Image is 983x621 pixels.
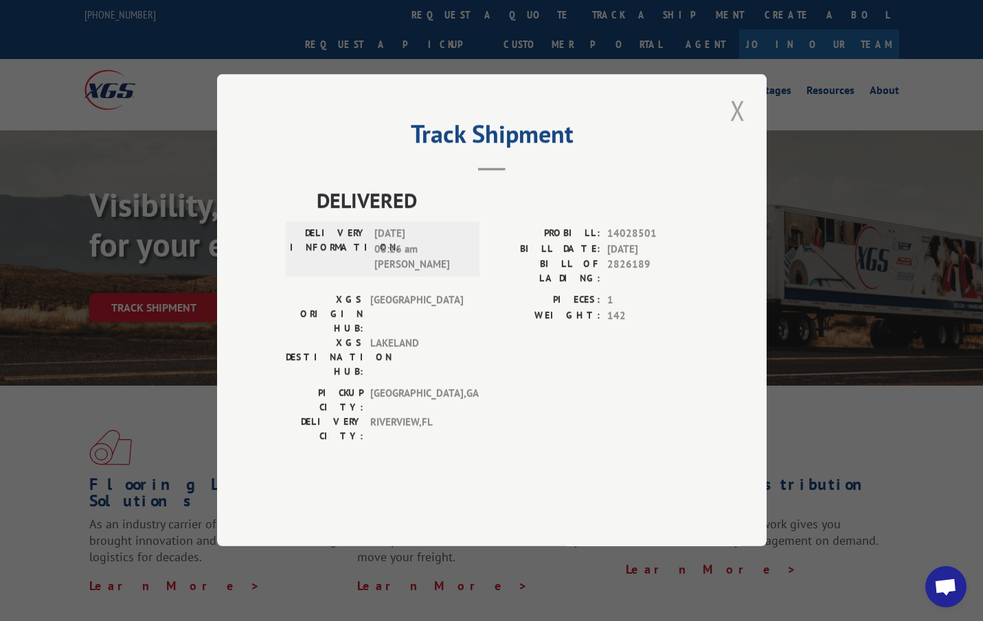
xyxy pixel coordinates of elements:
button: Close modal [726,91,749,129]
a: Open chat [925,566,967,607]
span: 2826189 [607,257,698,286]
span: [DATE] [607,242,698,257]
span: RIVERVIEW , FL [370,415,463,444]
label: PROBILL: [492,226,600,242]
span: [GEOGRAPHIC_DATA] , GA [370,386,463,415]
label: BILL OF LADING: [492,257,600,286]
label: BILL DATE: [492,242,600,257]
label: XGS ORIGIN HUB: [286,293,363,336]
label: PIECES: [492,293,600,309]
span: [DATE] 08:26 am [PERSON_NAME] [374,226,467,273]
label: PICKUP CITY: [286,386,363,415]
span: LAKELAND [370,336,463,379]
span: [GEOGRAPHIC_DATA] [370,293,463,336]
label: XGS DESTINATION HUB: [286,336,363,379]
span: 142 [607,308,698,324]
span: 14028501 [607,226,698,242]
h2: Track Shipment [286,124,698,150]
label: WEIGHT: [492,308,600,324]
span: 1 [607,293,698,309]
label: DELIVERY CITY: [286,415,363,444]
span: DELIVERED [317,185,698,216]
label: DELIVERY INFORMATION: [290,226,368,273]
